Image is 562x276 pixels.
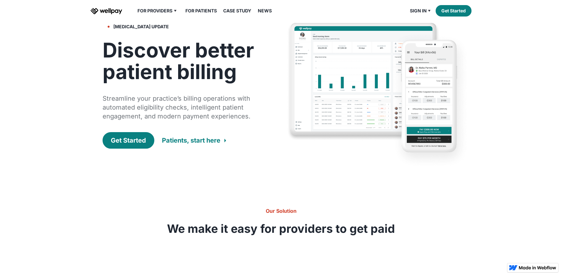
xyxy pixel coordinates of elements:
[219,7,255,15] a: Case Study
[162,133,226,148] a: Patients, start here
[406,7,436,15] div: Sign in
[113,23,169,30] div: [MEDICAL_DATA] update
[254,7,276,15] a: News
[436,5,472,17] a: Get Started
[103,39,263,83] h1: Discover better patient billing
[134,7,182,15] div: For Providers
[167,207,395,215] h6: Our Solution
[103,94,263,121] div: Streamline your practice’s billing operations with automated eligibility checks, intelligent pati...
[162,136,220,145] div: Patients, start here
[111,136,146,145] div: Get Started
[90,7,122,15] a: home
[137,7,172,15] div: For Providers
[103,132,154,149] a: Get Started
[410,7,427,15] div: Sign in
[519,266,556,270] img: Made in Webflow
[182,7,221,15] a: For Patients
[167,222,395,235] h3: We make it easy for providers to get paid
